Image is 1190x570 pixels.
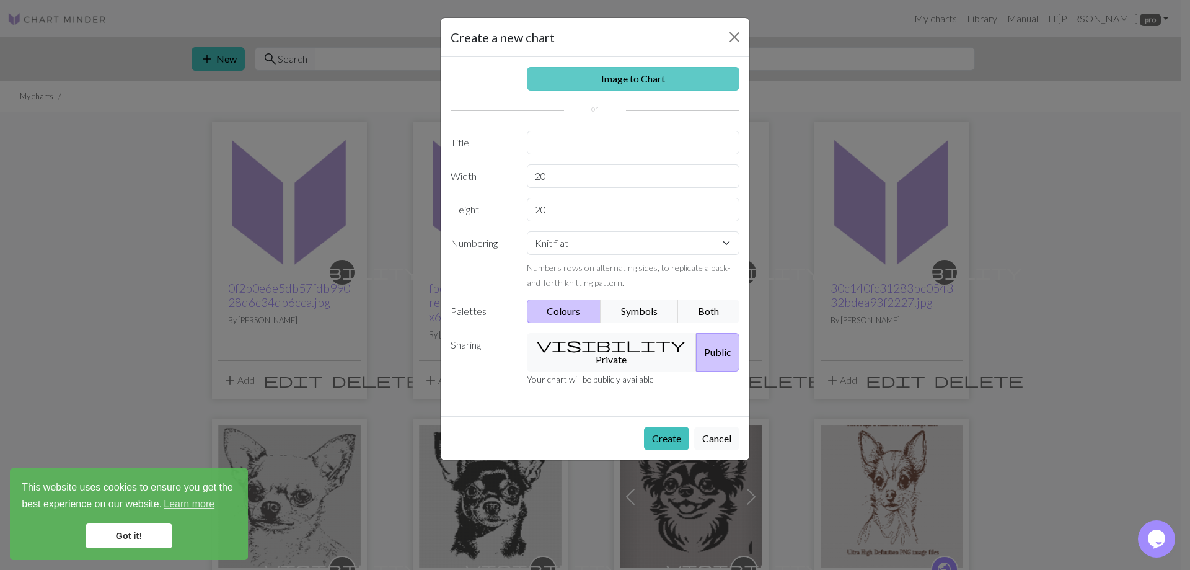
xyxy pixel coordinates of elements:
a: learn more about cookies [162,495,216,514]
small: Your chart will be publicly available [527,374,654,385]
button: Symbols [601,300,679,323]
label: Numbering [443,231,519,290]
div: cookieconsent [10,468,248,560]
button: Cancel [694,427,739,450]
button: Close [725,27,744,47]
button: Both [678,300,740,323]
label: Sharing [443,333,519,372]
button: Public [696,333,739,372]
label: Width [443,164,519,188]
label: Palettes [443,300,519,323]
span: This website uses cookies to ensure you get the best experience on our website. [22,480,236,514]
a: dismiss cookie message [86,523,172,548]
a: Image to Chart [527,67,740,91]
button: Private [527,333,697,372]
h5: Create a new chart [451,28,555,47]
span: visibility [537,336,685,354]
label: Title [443,131,519,154]
button: Colours [527,300,602,323]
iframe: chat widget [1138,520,1178,558]
small: Numbers rows on alternating sides, to replicate a back-and-forth knitting pattern. [527,262,731,288]
label: Height [443,198,519,221]
button: Create [644,427,689,450]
